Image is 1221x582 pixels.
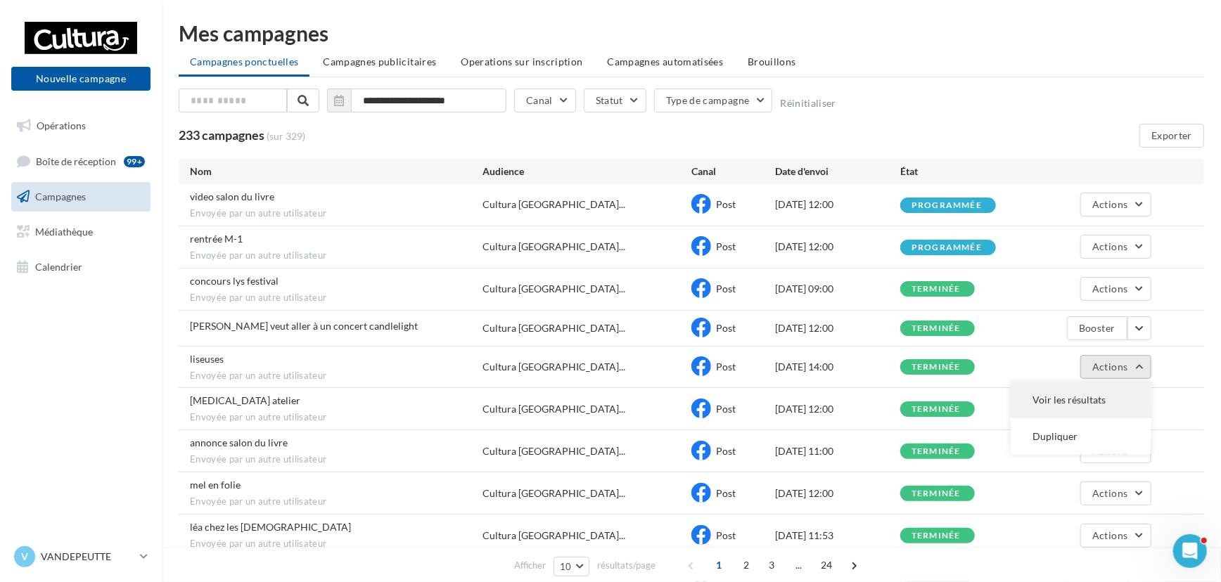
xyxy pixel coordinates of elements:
span: Actions [1092,198,1127,210]
div: Audience [482,164,691,179]
span: Campagnes [35,190,86,202]
span: Post [716,529,736,541]
button: 10 [554,557,589,576]
span: Actions [1092,283,1127,295]
div: programmée [912,201,982,210]
a: Boîte de réception99+ [8,146,153,176]
span: Envoyée par un autre utilisateur [190,250,482,262]
button: Type de campagne [654,89,773,112]
button: Actions [1080,235,1151,259]
div: Nom [190,164,482,179]
span: annonce salon du livre [190,436,288,448]
span: 10 [560,561,572,572]
span: Cultura [GEOGRAPHIC_DATA]... [482,321,625,335]
span: (sur 329) [267,129,305,143]
span: pce atelier [190,394,300,406]
div: [DATE] 12:00 [775,240,900,254]
div: État [900,164,1025,179]
a: Campagnes [8,182,153,212]
span: Cultura [GEOGRAPHIC_DATA]... [482,402,625,416]
span: 2 [735,554,757,576]
span: Opérations [37,119,86,131]
div: [DATE] 12:00 [775,321,900,335]
span: 233 campagnes [179,127,264,143]
span: Post [716,322,736,334]
span: Actions [1092,361,1127,373]
span: Boîte de réception [36,155,116,167]
div: terminée [912,324,961,333]
a: V VANDEPEUTTE [11,543,151,570]
span: Brouillons [748,56,796,67]
span: Post [716,198,736,210]
div: terminée [912,405,961,414]
div: [DATE] 12:00 [775,198,900,212]
span: Post [716,487,736,499]
button: Actions [1080,277,1151,301]
button: Statut [584,89,646,112]
span: Cultura [GEOGRAPHIC_DATA]... [482,486,625,500]
span: concours lys festival [190,275,279,287]
button: Exporter [1139,124,1204,148]
button: Voir les résultats [1011,382,1151,418]
span: Envoyée par un autre utilisateur [190,292,482,304]
div: programmée [912,243,982,252]
div: [DATE] 09:00 [775,282,900,296]
a: Opérations [8,111,153,141]
span: Cultura [GEOGRAPHIC_DATA]... [482,529,625,543]
span: Léa veut aller à un concert candlelight [190,320,418,332]
span: rentrée M-1 [190,233,243,245]
span: léa chez les belges [190,521,351,533]
span: Actions [1092,529,1127,541]
div: Date d'envoi [775,164,900,179]
span: Cultura [GEOGRAPHIC_DATA]... [482,444,625,458]
div: terminée [912,489,961,498]
div: Mes campagnes [179,22,1204,44]
span: Médiathèque [35,226,93,238]
div: [DATE] 14:00 [775,360,900,374]
span: 24 [815,554,838,576]
span: V [21,550,28,564]
button: Canal [514,89,576,112]
span: Campagnes automatisées [608,56,724,67]
span: 1 [708,554,730,576]
span: Post [716,403,736,415]
span: Afficher [514,559,546,572]
span: 3 [760,554,783,576]
button: Booster [1067,316,1127,340]
iframe: Intercom live chat [1173,534,1207,568]
button: Nouvelle campagne [11,67,151,91]
span: Campagnes publicitaires [323,56,436,67]
span: Post [716,361,736,373]
div: [DATE] 11:53 [775,529,900,543]
span: Actions [1092,240,1127,252]
span: Operations sur inscription [461,56,582,67]
button: Actions [1080,481,1151,505]
a: Calendrier [8,252,153,282]
span: Envoyée par un autre utilisateur [190,453,482,466]
span: résultats/page [597,559,656,572]
span: Cultura [GEOGRAPHIC_DATA]... [482,282,625,296]
span: Cultura [GEOGRAPHIC_DATA]... [482,240,625,254]
button: Dupliquer [1011,418,1151,455]
button: Actions [1080,524,1151,548]
span: liseuses [190,353,224,365]
div: [DATE] 12:00 [775,486,900,500]
div: Canal [691,164,775,179]
p: VANDEPEUTTE [41,550,134,564]
span: Post [716,283,736,295]
span: Envoyée par un autre utilisateur [190,370,482,382]
div: 99+ [124,156,145,167]
span: Calendrier [35,260,82,272]
div: terminée [912,447,961,456]
div: terminée [912,363,961,372]
span: Envoyée par un autre utilisateur [190,411,482,424]
div: [DATE] 12:00 [775,402,900,416]
span: Post [716,445,736,457]
span: Cultura [GEOGRAPHIC_DATA]... [482,360,625,374]
span: ... [788,554,810,576]
div: terminée [912,285,961,294]
button: Actions [1080,193,1151,216]
button: Réinitialiser [780,98,836,109]
div: [DATE] 11:00 [775,444,900,458]
span: mel en folie [190,479,241,491]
